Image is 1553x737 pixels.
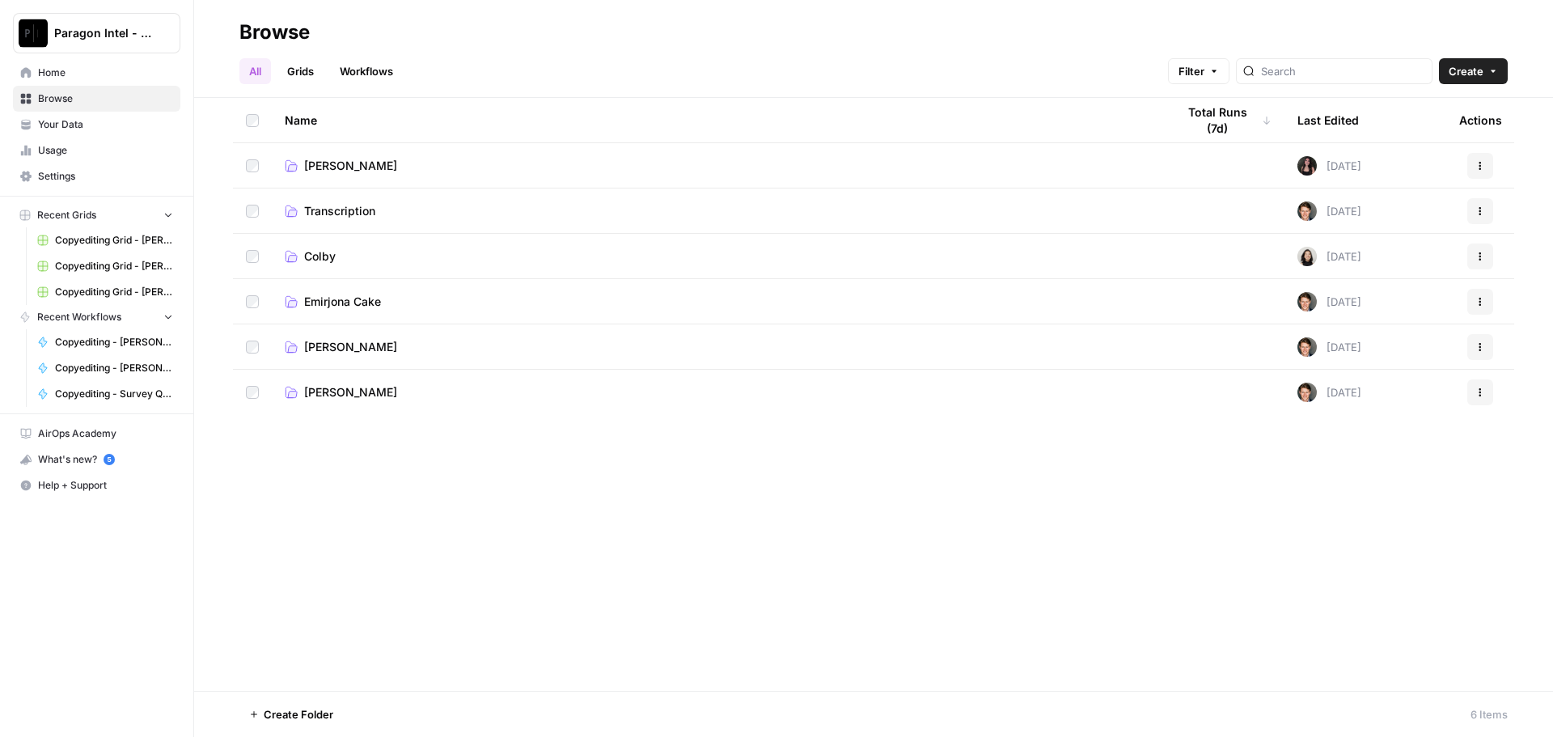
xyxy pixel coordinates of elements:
a: Emirjona Cake [285,294,1150,310]
span: Usage [38,143,173,158]
span: Copyediting Grid - [PERSON_NAME] [55,233,173,248]
a: Workflows [330,58,403,84]
span: Your Data [38,117,173,132]
div: Last Edited [1297,98,1359,142]
input: Search [1261,63,1425,79]
span: Copyediting Grid - [PERSON_NAME] [55,259,173,273]
a: Copyediting - Survey Questions - [PERSON_NAME] [30,381,180,407]
img: qw00ik6ez51o8uf7vgx83yxyzow9 [1297,201,1317,221]
a: Your Data [13,112,180,138]
div: Actions [1459,98,1502,142]
div: [DATE] [1297,247,1361,266]
button: Recent Workflows [13,305,180,329]
a: Home [13,60,180,86]
img: qw00ik6ez51o8uf7vgx83yxyzow9 [1297,292,1317,311]
span: Settings [38,169,173,184]
div: Name [285,98,1150,142]
a: Copyediting Grid - [PERSON_NAME] [30,253,180,279]
a: Colby [285,248,1150,265]
button: Workspace: Paragon Intel - Copyediting [13,13,180,53]
div: Browse [239,19,310,45]
span: Create [1449,63,1483,79]
a: Usage [13,138,180,163]
div: [DATE] [1297,337,1361,357]
a: [PERSON_NAME] [285,158,1150,174]
button: Create [1439,58,1508,84]
span: Browse [38,91,173,106]
span: Recent Grids [37,208,96,222]
button: What's new? 5 [13,447,180,472]
div: [DATE] [1297,383,1361,402]
img: 5nlru5lqams5xbrbfyykk2kep4hl [1297,156,1317,176]
span: AirOps Academy [38,426,173,441]
a: All [239,58,271,84]
span: Colby [304,248,336,265]
div: [DATE] [1297,156,1361,176]
img: t5ef5oef8zpw1w4g2xghobes91mw [1297,247,1317,266]
img: qw00ik6ez51o8uf7vgx83yxyzow9 [1297,383,1317,402]
span: Copyediting - Survey Questions - [PERSON_NAME] [55,387,173,401]
span: Copyediting Grid - [PERSON_NAME] [55,285,173,299]
a: AirOps Academy [13,421,180,447]
span: Paragon Intel - Copyediting [54,25,152,41]
span: Transcription [304,203,375,219]
a: Copyediting Grid - [PERSON_NAME] [30,227,180,253]
a: Transcription [285,203,1150,219]
span: Help + Support [38,478,173,493]
span: Copyediting - [PERSON_NAME] [55,361,173,375]
text: 5 [107,455,111,464]
img: Paragon Intel - Copyediting Logo [19,19,48,48]
a: Copyediting Grid - [PERSON_NAME] [30,279,180,305]
span: Create Folder [264,706,333,722]
span: Home [38,66,173,80]
span: Copyediting - [PERSON_NAME] [55,335,173,349]
a: [PERSON_NAME] [285,339,1150,355]
button: Help + Support [13,472,180,498]
div: Total Runs (7d) [1176,98,1272,142]
span: [PERSON_NAME] [304,384,397,400]
span: Emirjona Cake [304,294,381,310]
div: What's new? [14,447,180,472]
span: [PERSON_NAME] [304,158,397,174]
span: Filter [1179,63,1204,79]
a: Browse [13,86,180,112]
img: qw00ik6ez51o8uf7vgx83yxyzow9 [1297,337,1317,357]
div: 6 Items [1470,706,1508,722]
button: Create Folder [239,701,343,727]
button: Recent Grids [13,203,180,227]
span: [PERSON_NAME] [304,339,397,355]
a: Grids [277,58,324,84]
div: [DATE] [1297,292,1361,311]
span: Recent Workflows [37,310,121,324]
div: [DATE] [1297,201,1361,221]
button: Filter [1168,58,1229,84]
a: Copyediting - [PERSON_NAME] [30,329,180,355]
a: Copyediting - [PERSON_NAME] [30,355,180,381]
a: [PERSON_NAME] [285,384,1150,400]
a: Settings [13,163,180,189]
a: 5 [104,454,115,465]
